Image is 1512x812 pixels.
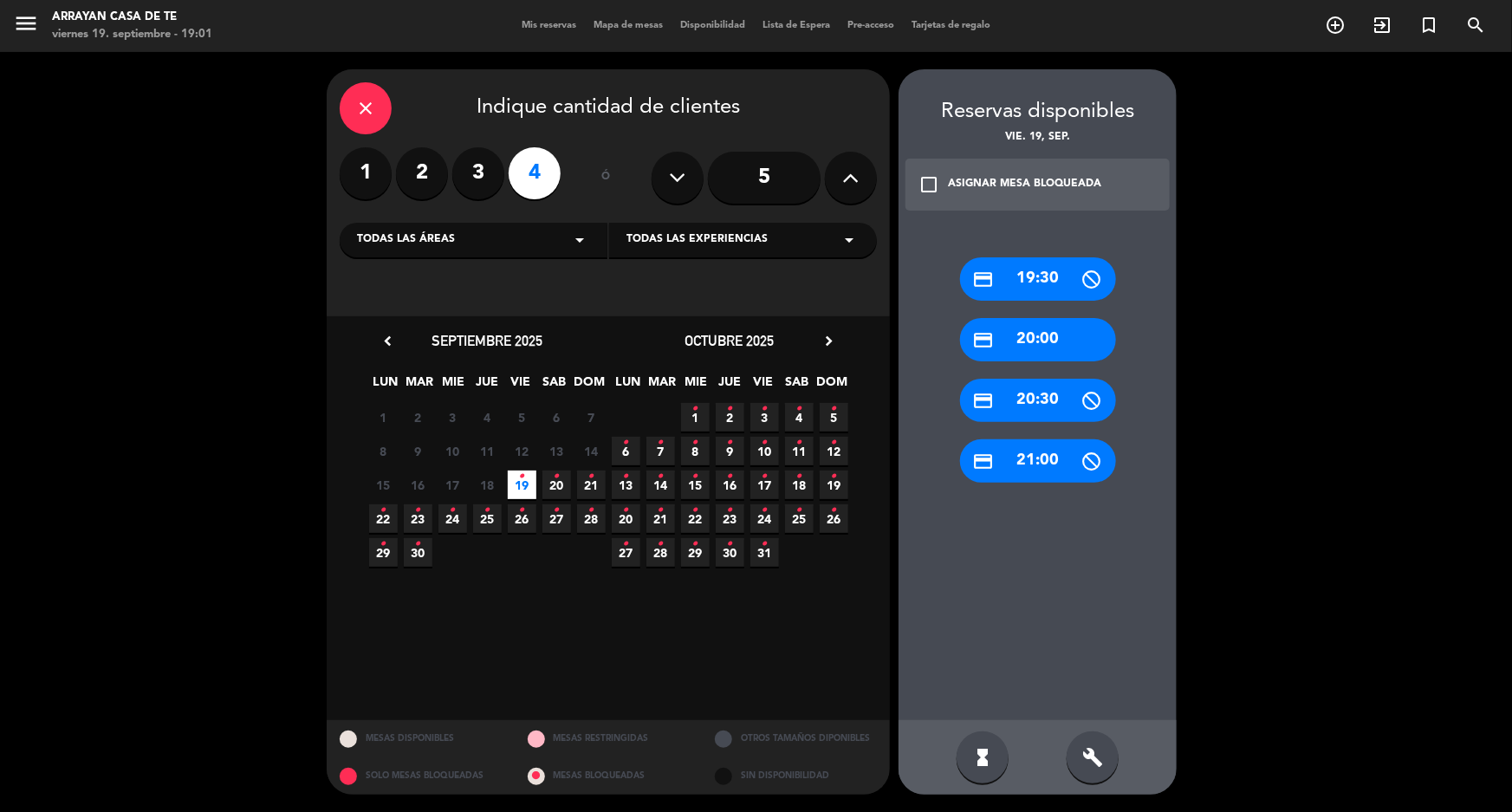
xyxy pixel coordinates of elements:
[785,403,814,432] span: 4
[681,471,710,499] span: 15
[379,332,397,350] i: chevron_left
[369,471,398,499] span: 15
[450,497,456,524] i: •
[13,10,39,36] i: menu
[513,21,585,30] span: Mis reservas
[973,329,995,351] i: credit_card
[899,95,1177,129] div: Reservas disponibles
[554,463,560,490] i: •
[508,437,536,465] span: 12
[692,463,698,490] i: •
[839,21,903,30] span: Pre-acceso
[899,129,1177,146] div: vie. 19, sep.
[702,720,890,757] div: OTROS TAMAÑOS DIPONIBLES
[569,230,590,250] i: arrow_drop_down
[820,403,848,432] span: 5
[685,332,775,349] span: octubre 2025
[716,437,744,465] span: 9
[577,504,606,533] span: 28
[831,429,837,457] i: •
[623,530,629,558] i: •
[585,21,672,30] span: Mapa de mesas
[542,437,571,465] span: 13
[646,504,675,533] span: 21
[369,504,398,533] span: 22
[796,429,802,457] i: •
[415,530,421,558] i: •
[508,504,536,533] span: 26
[681,504,710,533] span: 22
[839,230,860,250] i: arrow_drop_down
[831,497,837,524] i: •
[692,530,698,558] i: •
[727,429,733,457] i: •
[716,372,744,400] span: JUE
[716,504,744,533] span: 23
[509,147,561,199] label: 4
[716,403,744,432] span: 2
[716,471,744,499] span: 16
[646,437,675,465] span: 7
[415,497,421,524] i: •
[404,538,432,567] span: 30
[473,504,502,533] span: 25
[380,497,386,524] i: •
[973,269,995,290] i: credit_card
[817,372,846,400] span: DOM
[623,463,629,490] i: •
[438,403,467,432] span: 3
[750,372,778,400] span: VIE
[473,471,502,499] span: 18
[692,395,698,423] i: •
[960,439,1116,483] div: 21:00
[404,437,432,465] span: 9
[750,538,779,567] span: 31
[438,471,467,499] span: 17
[404,504,432,533] span: 23
[626,231,768,249] span: Todas las experiencias
[404,403,432,432] span: 2
[340,147,392,199] label: 1
[577,403,606,432] span: 7
[672,21,754,30] span: Disponibilidad
[960,379,1116,422] div: 20:30
[380,530,386,558] i: •
[1325,15,1346,36] i: add_circle_outline
[484,497,490,524] i: •
[692,429,698,457] i: •
[507,372,535,400] span: VIE
[727,463,733,490] i: •
[623,429,629,457] i: •
[785,504,814,533] span: 25
[52,26,212,43] div: viernes 19. septiembre - 19:01
[612,437,640,465] span: 6
[473,372,502,400] span: JUE
[396,147,448,199] label: 2
[438,437,467,465] span: 10
[406,372,434,400] span: MAR
[623,497,629,524] i: •
[588,497,594,524] i: •
[796,463,802,490] i: •
[327,757,515,795] div: SOLO MESAS BLOQUEADAS
[762,463,768,490] i: •
[646,538,675,567] span: 28
[727,395,733,423] i: •
[1372,15,1392,36] i: exit_to_app
[1082,747,1103,768] i: build
[750,403,779,432] span: 3
[750,504,779,533] span: 24
[972,747,993,768] i: hourglass_full
[762,497,768,524] i: •
[785,437,814,465] span: 11
[783,372,812,400] span: SAB
[750,471,779,499] span: 17
[439,372,468,400] span: MIE
[831,395,837,423] i: •
[577,471,606,499] span: 21
[404,471,432,499] span: 16
[727,530,733,558] i: •
[519,463,525,490] i: •
[52,9,212,26] div: Arrayan Casa de Te
[327,720,515,757] div: MESAS DISPONIBLES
